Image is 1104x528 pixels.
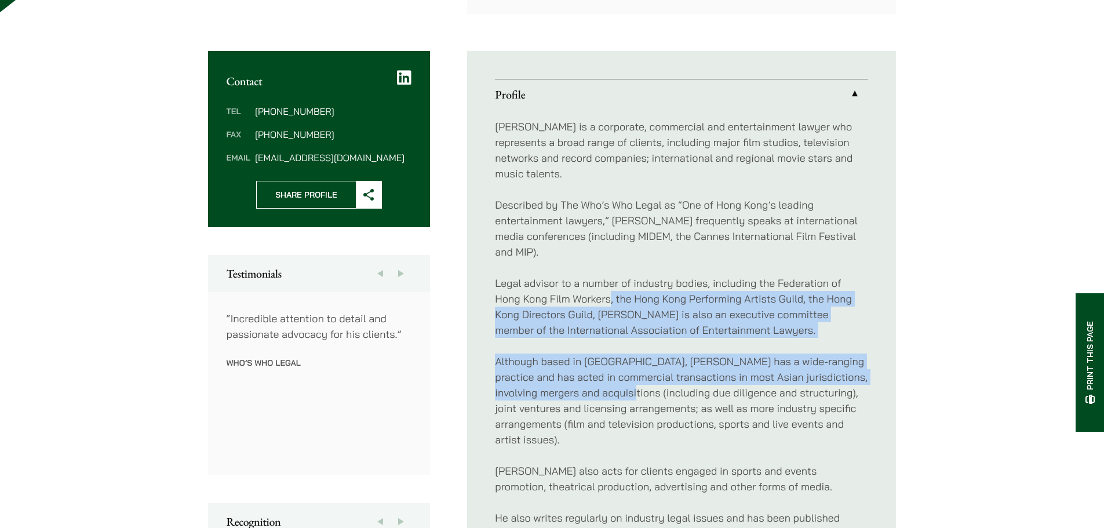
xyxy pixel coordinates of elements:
dt: Tel [227,107,250,130]
button: Previous [370,255,391,292]
button: Next [391,255,411,292]
a: LinkedIn [397,70,411,86]
span: Share Profile [257,181,356,208]
dd: [PHONE_NUMBER] [255,107,411,116]
p: [PERSON_NAME] is a corporate, commercial and entertainment lawyer who represents a broad range of... [495,119,868,181]
p: “Incredible attention to detail and passionate advocacy for his clients.” [227,311,412,342]
dt: Fax [227,130,250,153]
button: Share Profile [256,181,382,209]
a: Profile [495,79,868,110]
dt: Email [227,153,250,162]
p: [PERSON_NAME] also acts for clients engaged in sports and events promotion, theatrical production... [495,463,868,494]
p: Legal advisor to a number of industry bodies, including the Federation of Hong Kong Film Workers,... [495,275,868,338]
dd: [EMAIL_ADDRESS][DOMAIN_NAME] [255,153,411,162]
p: Although based in [GEOGRAPHIC_DATA], [PERSON_NAME] has a wide-ranging practice and has acted in c... [495,354,868,447]
h2: Testimonials [227,267,412,281]
h2: Contact [227,74,412,88]
p: Who’s Who Legal [227,358,412,368]
dd: [PHONE_NUMBER] [255,130,411,139]
p: Described by The Who’s Who Legal as “One of Hong Kong’s leading entertainment lawyers,” [PERSON_N... [495,197,868,260]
